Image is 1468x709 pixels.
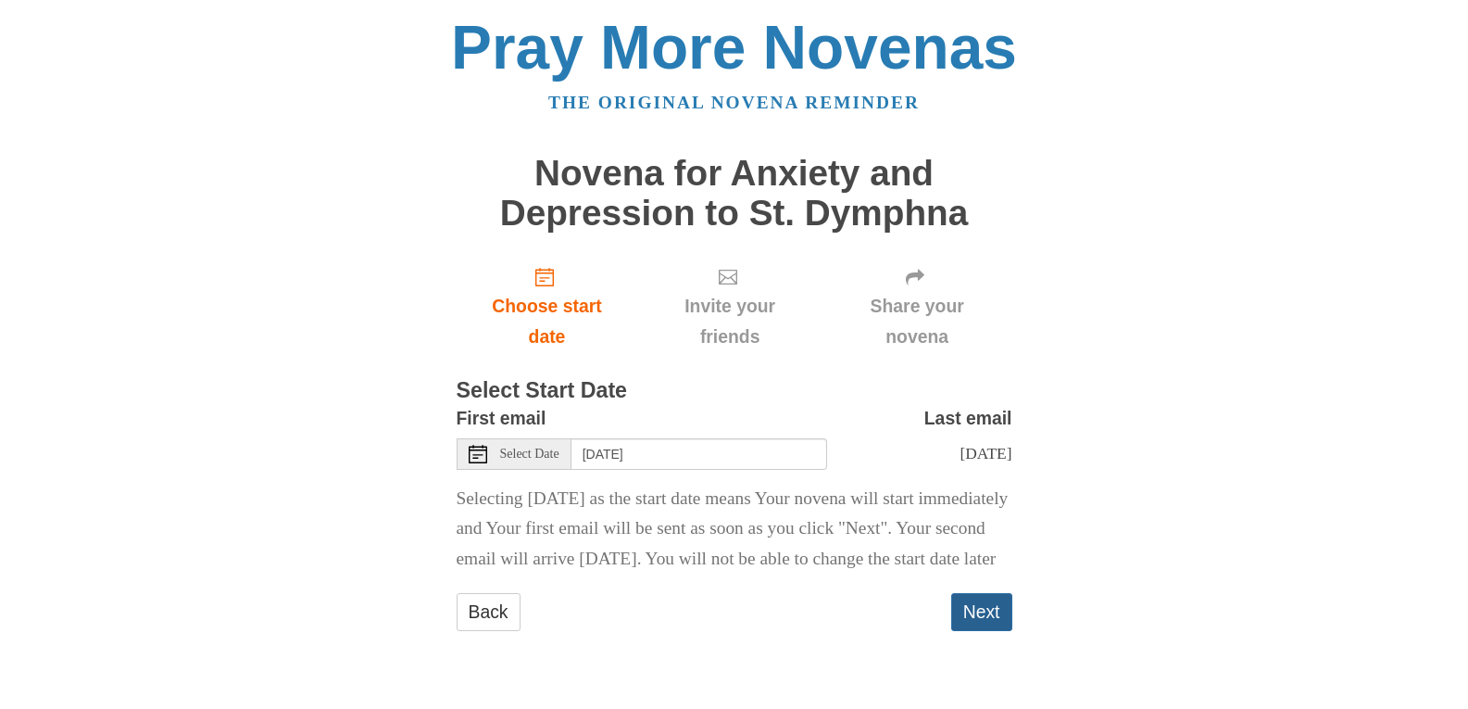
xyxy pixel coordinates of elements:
input: Use the arrow keys to pick a date [571,438,827,470]
span: Select Date [500,448,559,461]
label: First email [457,403,546,434]
a: Choose start date [457,251,638,361]
a: The original novena reminder [548,93,920,112]
h3: Select Start Date [457,379,1012,403]
span: Share your novena [841,291,994,352]
p: Selecting [DATE] as the start date means Your novena will start immediately and Your first email ... [457,484,1012,576]
span: Invite your friends [656,291,803,352]
span: [DATE] [960,444,1011,462]
div: Click "Next" to confirm your start date first. [822,251,1012,361]
h1: Novena for Anxiety and Depression to St. Dymphna [457,154,1012,233]
a: Back [457,593,521,631]
span: Choose start date [475,291,620,352]
a: Pray More Novenas [451,13,1017,82]
div: Click "Next" to confirm your start date first. [637,251,822,361]
label: Last email [924,403,1012,434]
button: Next [951,593,1012,631]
